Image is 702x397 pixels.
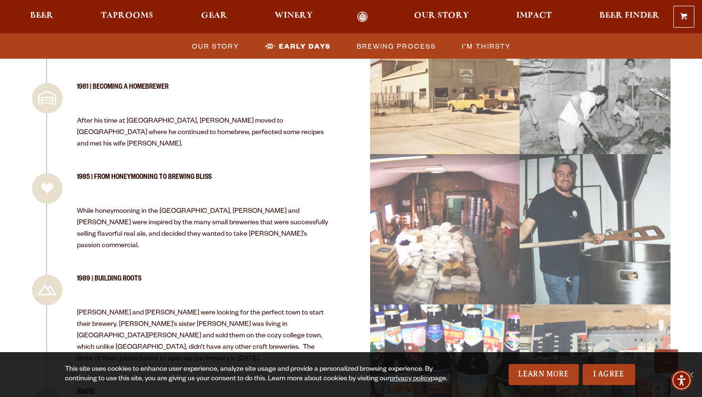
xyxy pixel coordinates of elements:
span: Brewing Process [357,39,436,53]
a: Beer [24,11,60,22]
a: Early Days [259,39,336,53]
span: Impact [516,12,552,20]
h3: 1989 | Building Roots [77,275,332,293]
a: Gear [195,11,234,22]
span: Winery [275,12,313,20]
p: [PERSON_NAME] and [PERSON_NAME] were looking for the perfect town to start their brewery. [PERSON... [77,308,332,365]
span: Beer [30,12,53,20]
div: Accessibility Menu [671,370,692,391]
div: 604014265.491664 [520,154,670,305]
a: Odell Home [345,11,381,22]
a: image 0_22 Picture 1 (1) [370,4,521,155]
p: After his time at [GEOGRAPHIC_DATA], [PERSON_NAME] moved to [GEOGRAPHIC_DATA] where he continued ... [77,116,332,150]
div: 03_52 Picture 6 [370,154,521,305]
a: Scroll to top [654,349,678,373]
p: While honeymooning in the [GEOGRAPHIC_DATA], [PERSON_NAME] and [PERSON_NAME] were inspired by the... [77,206,332,252]
h3: 1981 | Becoming a Homebrewer [77,83,332,101]
a: Our Story [408,11,475,22]
a: Impact [510,11,558,22]
div: This site uses cookies to enhance user experience, analyze site usage and provide a personalized ... [65,365,457,384]
a: image 604014265.491664 [520,154,670,304]
span: I’m Thirsty [462,39,511,53]
a: Taprooms [95,11,160,22]
span: Taprooms [101,12,153,20]
a: I’m Thirsty [456,39,516,53]
span: Our Story [414,12,469,20]
span: Our Story [192,39,239,53]
div: 01_35 Picture 4 [520,4,670,156]
a: Winery [268,11,319,22]
a: image 03_52 Picture 6 [370,154,521,304]
a: Our Story [186,39,244,53]
a: Beer Finder [593,11,666,22]
span: Early Days [279,39,331,53]
span: Gear [201,12,227,20]
a: privacy policy [390,376,431,383]
a: image 01_35 Picture 4 [520,4,670,155]
a: Learn More [509,364,579,385]
a: Brewing Process [351,39,441,53]
h3: 1985 | From Honeymooning to Brewing Bliss [77,173,332,191]
span: Beer Finder [599,12,659,20]
a: I Agree [583,364,635,385]
div: 0_22 Picture 1 (1) [370,4,521,156]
